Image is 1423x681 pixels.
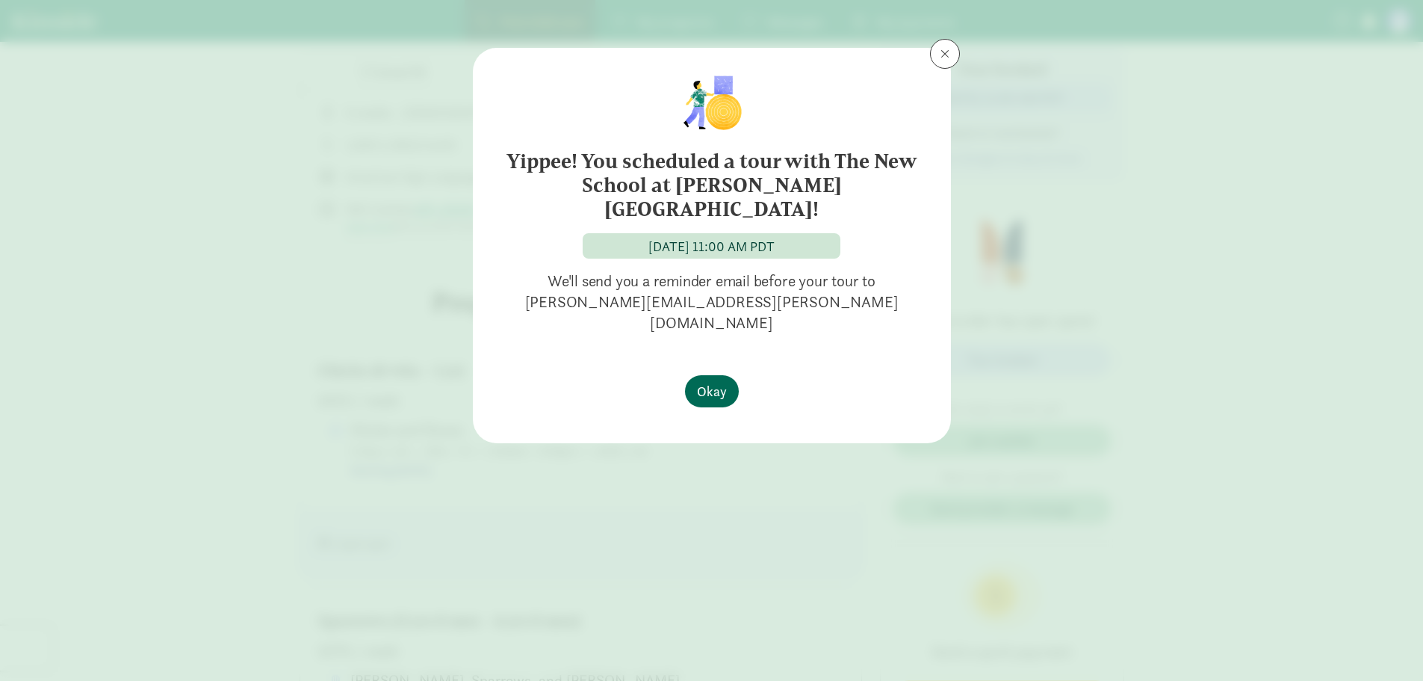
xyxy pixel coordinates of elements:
div: [DATE] 11:00 AM PDT [648,236,775,256]
p: We'll send you a reminder email before your tour to [PERSON_NAME][EMAIL_ADDRESS][PERSON_NAME][DOM... [497,271,927,333]
img: illustration-child1.png [674,72,748,132]
span: Okay [697,381,727,401]
button: Okay [685,375,739,407]
h6: Yippee! You scheduled a tour with The New School at [PERSON_NAME][GEOGRAPHIC_DATA]! [503,150,921,221]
